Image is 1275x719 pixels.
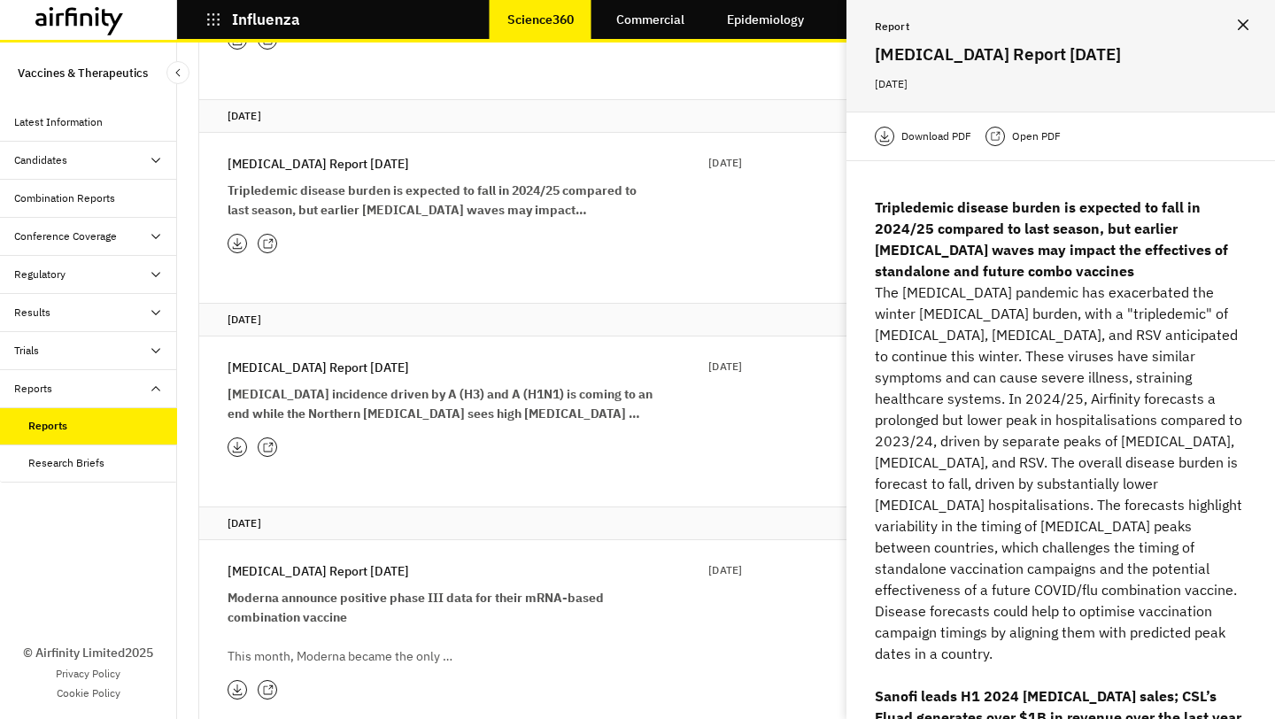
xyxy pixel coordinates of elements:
[57,685,120,701] a: Cookie Policy
[1012,128,1061,145] p: Open PDF
[228,311,1225,329] p: [DATE]
[708,561,742,579] p: [DATE]
[14,228,117,244] div: Conference Coverage
[14,114,103,130] div: Latest Information
[228,358,409,377] p: [MEDICAL_DATA] Report [DATE]
[232,12,300,27] p: Influenza
[228,386,653,421] strong: [MEDICAL_DATA] incidence driven by A (H3) and A (H1N1) is coming to an end while the Northern [ME...
[56,666,120,682] a: Privacy Policy
[14,152,67,168] div: Candidates
[507,12,574,27] p: Science360
[875,74,1247,94] p: [DATE]
[228,107,1225,125] p: [DATE]
[228,154,409,174] p: [MEDICAL_DATA] Report [DATE]
[166,61,189,84] button: Close Sidebar
[708,358,742,375] p: [DATE]
[14,190,115,206] div: Combination Reports
[228,182,637,218] strong: Tripledemic disease burden is expected to fall in 2024/25 compared to last season, but earlier [M...
[23,644,153,662] p: © Airfinity Limited 2025
[14,305,50,321] div: Results
[28,418,67,434] div: Reports
[28,455,104,471] div: Research Briefs
[875,282,1247,664] p: The [MEDICAL_DATA] pandemic has exacerbated the winter [MEDICAL_DATA] burden, with a "tripledemic...
[228,514,1225,532] p: [DATE]
[228,646,653,666] p: This month, Moderna became the only …
[14,267,66,282] div: Regulatory
[18,57,148,89] p: Vaccines & Therapeutics
[14,381,52,397] div: Reports
[205,4,300,35] button: Influenza
[875,41,1247,67] h2: [MEDICAL_DATA] Report [DATE]
[228,590,604,625] strong: Moderna announce positive phase III data for their mRNA-based combination vaccine
[875,198,1228,280] strong: Tripledemic disease burden is expected to fall in 2024/25 compared to last season, but earlier [M...
[901,128,971,145] p: Download PDF
[14,343,39,359] div: Trials
[708,154,742,172] p: [DATE]
[228,561,409,581] p: [MEDICAL_DATA] Report [DATE]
